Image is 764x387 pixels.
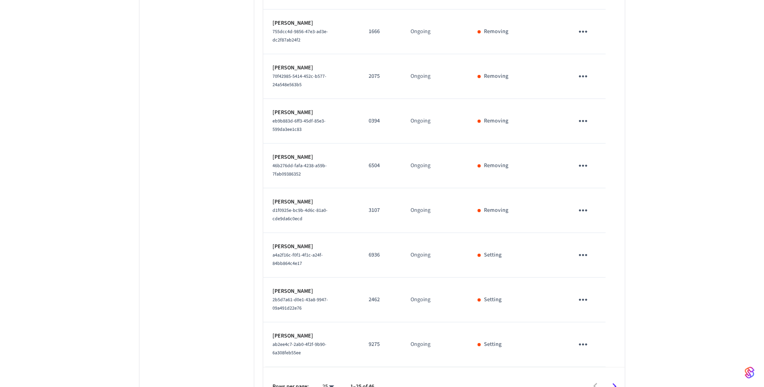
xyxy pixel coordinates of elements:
[484,251,501,259] p: Setting
[369,296,391,304] p: 2462
[273,243,349,251] p: [PERSON_NAME]
[369,251,391,259] p: 6936
[484,206,508,215] p: Removing
[369,162,391,170] p: 6504
[484,117,508,125] p: Removing
[369,117,391,125] p: 0394
[401,10,468,54] td: Ongoing
[401,278,468,322] td: Ongoing
[401,54,468,99] td: Ongoing
[273,198,349,206] p: [PERSON_NAME]
[401,233,468,278] td: Ongoing
[273,287,349,296] p: [PERSON_NAME]
[273,73,327,88] span: 70f42985-5414-452c-b577-24a548e563b5
[401,99,468,144] td: Ongoing
[484,28,508,36] p: Removing
[273,118,326,133] span: eb9b883d-6ff3-45df-85e3-599da3ee1c83
[745,366,754,379] img: SeamLogoGradient.69752ec5.svg
[484,162,508,170] p: Removing
[273,252,323,267] span: a4a2f16c-f0f1-4f1c-a24f-84bb864c4e17
[369,340,391,349] p: 9275
[273,153,349,162] p: [PERSON_NAME]
[273,207,328,222] span: d1f0925e-bc9b-4d6c-81a0-cde9da6c0ecd
[273,109,349,117] p: [PERSON_NAME]
[369,28,391,36] p: 1666
[401,144,468,188] td: Ongoing
[273,64,349,72] p: [PERSON_NAME]
[273,28,328,43] span: 755dcc4d-9856-47e3-ad3e-dc2f87ab24f2
[401,322,468,367] td: Ongoing
[401,188,468,233] td: Ongoing
[273,296,328,312] span: 2b5d7a61-d0e1-43a8-9947-09a491d22e76
[369,206,391,215] p: 3107
[273,19,349,28] p: [PERSON_NAME]
[369,72,391,81] p: 2075
[484,72,508,81] p: Removing
[273,341,327,356] span: ab2ee4c7-2ab0-4f2f-9b90-6a308feb55ee
[273,162,327,178] span: 46b276dd-fafa-4238-a59b-7fab09386352
[484,296,501,304] p: Setting
[484,340,501,349] p: Setting
[273,332,349,340] p: [PERSON_NAME]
